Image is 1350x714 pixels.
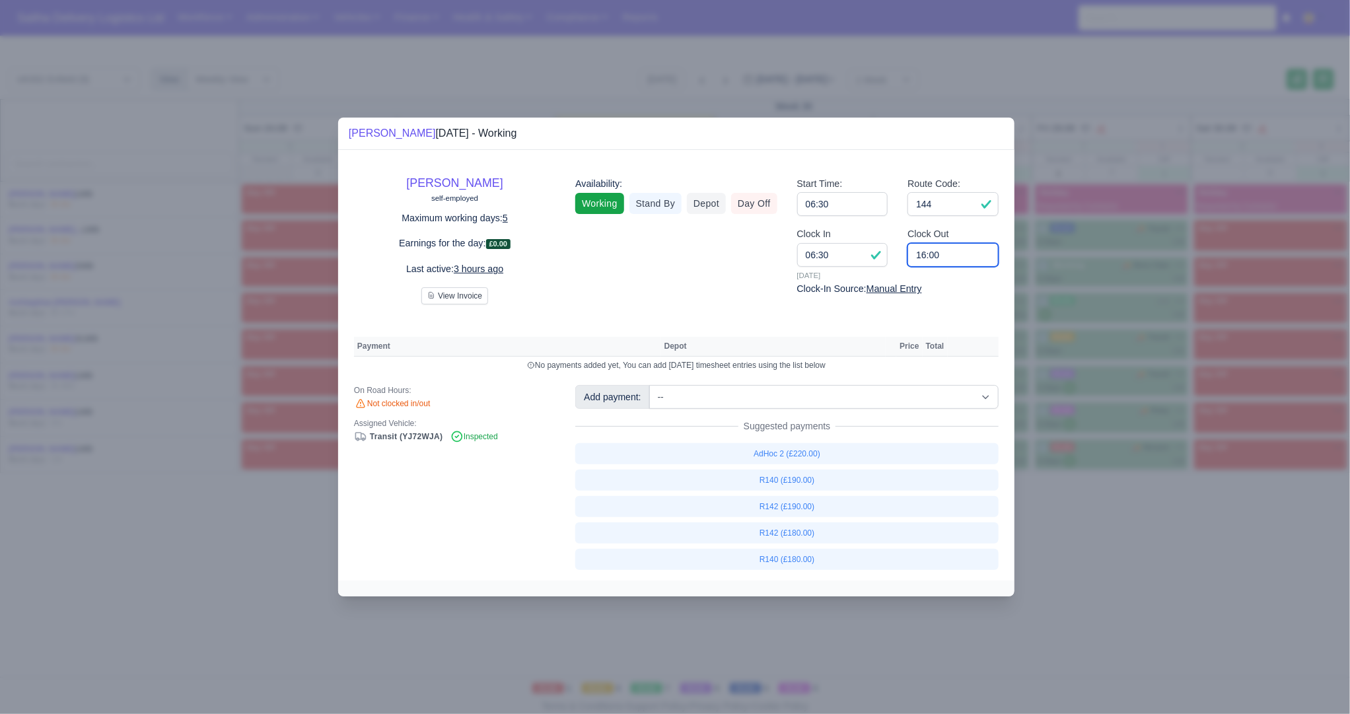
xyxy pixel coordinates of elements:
label: Route Code: [907,176,960,192]
td: No payments added yet, You can add [DATE] timesheet entries using the list below [354,357,999,375]
iframe: Chat Widget [1284,651,1350,714]
a: AdHoc 2 (£220.00) [575,443,999,464]
p: Maximum working days: [354,211,555,226]
a: Depot [687,193,726,214]
div: Add payment: [575,385,649,409]
a: Day Off [731,193,777,214]
label: Start Time: [797,176,843,192]
div: [DATE] - Working [349,125,517,141]
div: Clock-In Source: [797,281,999,297]
p: Last active: [354,262,555,277]
a: R140 (£180.00) [575,549,999,570]
a: Working [575,193,623,214]
div: Availability: [575,176,777,192]
label: Clock In [797,227,831,242]
div: Not clocked in/out [354,398,555,410]
a: [PERSON_NAME] [349,127,436,139]
u: 3 hours ago [454,264,503,274]
th: Payment [354,337,661,357]
a: R140 (£190.00) [575,470,999,491]
th: Price [896,337,922,357]
th: Total [923,337,948,357]
span: Suggested payments [738,419,836,433]
th: Depot [661,337,886,357]
a: R142 (£180.00) [575,522,999,544]
a: R142 (£190.00) [575,496,999,517]
small: [DATE] [797,269,888,281]
div: Assigned Vehicle: [354,418,555,429]
span: £0.00 [486,239,511,249]
u: Manual Entry [867,283,922,294]
a: Transit (YJ72WJA) [354,432,443,441]
u: 5 [503,213,508,223]
small: self-employed [431,194,478,202]
a: [PERSON_NAME] [407,176,503,190]
button: View Invoice [421,287,488,304]
label: Clock Out [907,227,949,242]
a: Stand By [629,193,682,214]
span: Inspected [450,432,498,441]
p: Earnings for the day: [354,236,555,251]
div: On Road Hours: [354,385,555,396]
